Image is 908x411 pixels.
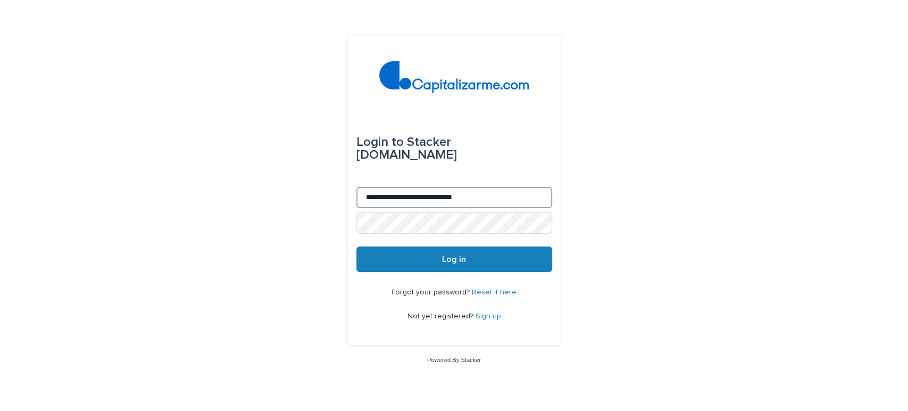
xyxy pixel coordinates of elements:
[356,127,552,170] div: Stacker [DOMAIN_NAME]
[379,61,529,93] img: 4arMvv9wSvmHTHbXwTim
[356,246,552,272] button: Log in
[476,313,501,320] a: Sign up
[407,313,476,320] span: Not yet registered?
[356,136,404,149] span: Login to
[391,289,472,296] span: Forgot your password?
[442,255,466,264] span: Log in
[427,357,481,363] a: Powered By Stacker
[472,289,517,296] a: Reset it here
